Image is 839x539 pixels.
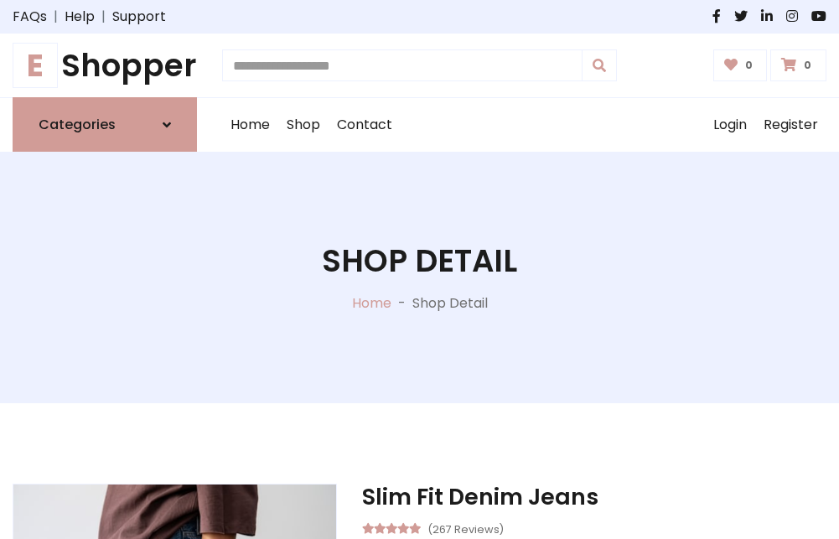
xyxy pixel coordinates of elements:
[13,97,197,152] a: Categories
[322,242,517,279] h1: Shop Detail
[278,98,329,152] a: Shop
[741,58,757,73] span: 0
[412,293,488,314] p: Shop Detail
[95,7,112,27] span: |
[13,7,47,27] a: FAQs
[391,293,412,314] p: -
[800,58,816,73] span: 0
[329,98,401,152] a: Contact
[13,47,197,84] h1: Shopper
[13,47,197,84] a: EShopper
[755,98,826,152] a: Register
[362,484,826,510] h3: Slim Fit Denim Jeans
[39,117,116,132] h6: Categories
[705,98,755,152] a: Login
[13,43,58,88] span: E
[112,7,166,27] a: Support
[427,518,504,538] small: (267 Reviews)
[770,49,826,81] a: 0
[713,49,768,81] a: 0
[222,98,278,152] a: Home
[352,293,391,313] a: Home
[65,7,95,27] a: Help
[47,7,65,27] span: |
